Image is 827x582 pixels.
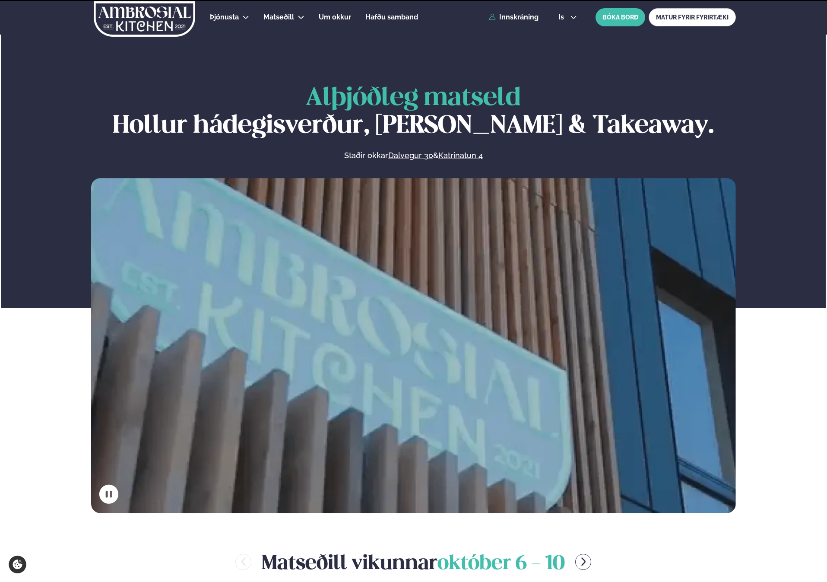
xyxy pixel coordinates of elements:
a: Dalvegur 30 [388,150,433,161]
a: Cookie settings [9,556,26,573]
span: Þjónusta [210,13,239,21]
span: Hafðu samband [365,13,418,21]
span: Matseðill [263,13,294,21]
img: logo [93,1,196,37]
a: Þjónusta [210,12,239,22]
a: Innskráning [489,13,539,21]
button: menu-btn-right [575,554,591,570]
button: menu-btn-left [235,554,251,570]
span: Alþjóðleg matseld [306,86,521,110]
h1: Hollur hádegisverður, [PERSON_NAME] & Takeaway. [91,85,736,140]
a: MATUR FYRIR FYRIRTÆKI [649,8,736,26]
p: Staðir okkar & [250,150,577,161]
a: Hafðu samband [365,12,418,22]
span: Um okkur [319,13,351,21]
a: Matseðill [263,12,294,22]
a: Um okkur [319,12,351,22]
h2: Matseðill vikunnar [262,548,565,576]
span: október 6 - 10 [437,554,565,573]
button: BÓKA BORÐ [596,8,645,26]
span: is [558,14,567,21]
a: Katrinatun 4 [438,150,483,161]
button: is [551,14,584,21]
